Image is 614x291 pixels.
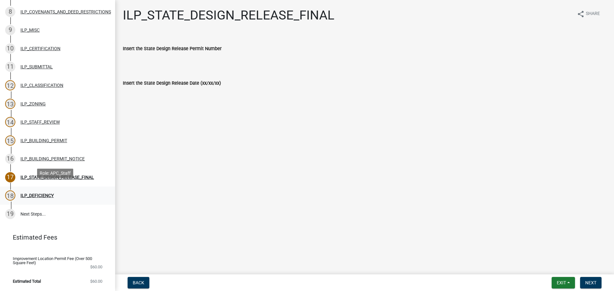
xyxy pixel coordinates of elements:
span: Next [585,280,596,285]
span: $60.00 [90,265,102,269]
div: 10 [5,43,15,54]
div: 9 [5,25,15,35]
div: ILP_COVENANTS_AND_DEED_RESTRICTIONS [20,10,111,14]
button: Exit [552,277,575,288]
div: ILP_BUILDING_PERMIT_NOTICE [20,157,85,161]
span: $60.00 [90,279,102,283]
div: ILP_CLASSIFICATION [20,83,63,88]
i: share [577,10,585,18]
div: ILP_ZONING [20,102,46,106]
div: 13 [5,99,15,109]
div: ILP_SUBMITTAL [20,65,53,69]
div: 8 [5,7,15,17]
label: Insert the State Design Release Permit Number [123,47,222,51]
div: 14 [5,117,15,127]
div: ILP_STATE_DESIGN_RELEASE_FINAL [20,175,94,180]
span: Exit [557,280,566,285]
span: Improvement Location Permit Fee (Over 500 Square Feet) [13,257,92,265]
div: ILP_CERTIFICATION [20,46,60,51]
a: Estimated Fees [5,231,105,244]
h1: ILP_STATE_DESIGN_RELEASE_FINAL [123,8,335,23]
div: 17 [5,172,15,182]
div: Role: APC_Staff [37,169,73,178]
span: Share [586,10,600,18]
div: ILP_BUILDING_PERMIT [20,138,67,143]
div: ILP_STAFF_REVIEW [20,120,60,124]
span: Back [133,280,144,285]
div: 16 [5,154,15,164]
div: ILP_MISC [20,28,40,32]
span: Estimated Total [13,279,41,283]
button: Back [128,277,149,288]
button: shareShare [572,8,605,20]
label: Insert the State Design Release Date (xx/xx/xx) [123,81,221,86]
div: 19 [5,209,15,219]
div: 15 [5,135,15,146]
div: ILP_DEFICIENCY [20,193,54,198]
div: 11 [5,62,15,72]
div: 18 [5,190,15,201]
button: Next [580,277,602,288]
div: 12 [5,80,15,90]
